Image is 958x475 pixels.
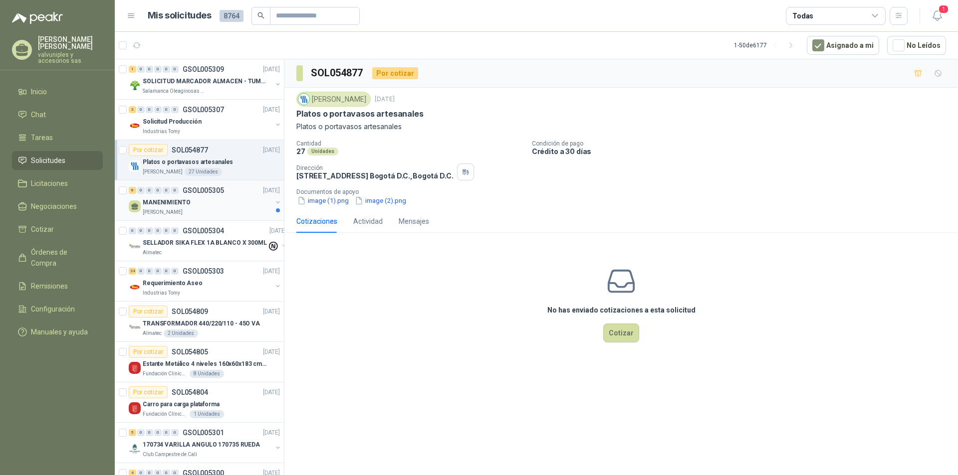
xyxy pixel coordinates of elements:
[143,158,233,167] p: Platos o portavasos artesanales
[129,429,136,436] div: 5
[257,12,264,19] span: search
[129,106,136,113] div: 3
[129,104,282,136] a: 3 0 0 0 0 0 GSOL005307[DATE] Company LogoSolicitud ProducciónIndustrias Tomy
[154,268,162,275] div: 0
[143,279,203,288] p: Requerimiento Aseo
[183,268,224,275] p: GSOL005303
[148,8,212,23] h1: Mis solicitudes
[12,128,103,147] a: Tareas
[31,86,47,97] span: Inicio
[12,151,103,170] a: Solicitudes
[137,268,145,275] div: 0
[146,429,153,436] div: 0
[31,304,75,315] span: Configuración
[12,82,103,101] a: Inicio
[263,388,280,397] p: [DATE]
[263,105,280,115] p: [DATE]
[172,147,208,154] p: SOL054877
[31,109,46,120] span: Chat
[296,109,423,119] p: Platos o portavasos artesanales
[12,174,103,193] a: Licitaciones
[129,346,168,358] div: Por cotizar
[31,247,93,269] span: Órdenes de Compra
[129,362,141,374] img: Company Logo
[143,249,162,257] p: Almatec
[372,67,418,79] div: Por cotizar
[183,187,224,194] p: GSOL005305
[137,187,145,194] div: 0
[171,227,179,234] div: 0
[31,326,88,337] span: Manuales y ayuda
[129,402,141,414] img: Company Logo
[154,227,162,234] div: 0
[12,12,63,24] img: Logo peakr
[807,36,879,55] button: Asignado a mi
[143,329,162,337] p: Almatec
[38,52,103,64] p: valvuniples y accesorios sas
[137,429,145,436] div: 0
[532,140,954,147] p: Condición de pago
[263,65,280,74] p: [DATE]
[263,186,280,195] p: [DATE]
[146,268,153,275] div: 0
[129,120,141,132] img: Company Logo
[928,7,946,25] button: 1
[296,188,954,195] p: Documentos de apoyo
[143,117,202,127] p: Solicitud Producción
[129,66,136,73] div: 1
[263,267,280,276] p: [DATE]
[171,429,179,436] div: 0
[183,429,224,436] p: GSOL005301
[154,66,162,73] div: 0
[154,429,162,436] div: 0
[263,307,280,317] p: [DATE]
[154,187,162,194] div: 0
[307,148,338,156] div: Unidades
[143,128,180,136] p: Industrias Tomy
[143,87,206,95] p: Salamanca Oleaginosas SAS
[163,187,170,194] div: 0
[163,227,170,234] div: 0
[129,268,136,275] div: 24
[129,187,136,194] div: 6
[887,36,946,55] button: No Leídos
[547,305,696,316] h3: No has enviado cotizaciones a esta solicitud
[296,164,453,171] p: Dirección
[12,197,103,216] a: Negociaciones
[143,319,260,328] p: TRANSFORMADOR 440/220/110 - 45O VA
[183,106,224,113] p: GSOL005307
[31,155,65,166] span: Solicitudes
[172,348,208,355] p: SOL054805
[38,36,103,50] p: [PERSON_NAME] [PERSON_NAME]
[31,201,77,212] span: Negociaciones
[263,347,280,357] p: [DATE]
[263,428,280,438] p: [DATE]
[296,121,946,132] p: Platos o portavasos artesanales
[399,216,429,227] div: Mensajes
[115,140,284,180] a: Por cotizarSOL054877[DATE] Company LogoPlatos o portavasos artesanales[PERSON_NAME]27 Unidades
[143,77,267,86] p: SOLICITUD MARCADOR ALMACEN - TUMACO
[143,370,188,378] p: Fundación Clínica Shaio
[129,160,141,172] img: Company Logo
[163,106,170,113] div: 0
[220,10,243,22] span: 8764
[31,281,68,292] span: Remisiones
[115,382,284,423] a: Por cotizarSOL054804[DATE] Company LogoCarro para carga plataformaFundación Clínica Shaio1 Unidades
[532,147,954,156] p: Crédito a 30 días
[164,329,198,337] div: 2 Unidades
[115,302,284,342] a: Por cotizarSOL054809[DATE] Company LogoTRANSFORMADOR 440/220/110 - 45O VAAlmatec2 Unidades
[172,308,208,315] p: SOL054809
[129,227,136,234] div: 0
[129,265,282,297] a: 24 0 0 0 0 0 GSOL005303[DATE] Company LogoRequerimiento AseoIndustrias Tomy
[129,427,282,459] a: 5 0 0 0 0 0 GSOL005301[DATE] Company Logo170734 VARILLA ANGULO 170735 RUEDAClub Campestre de Cali
[154,106,162,113] div: 0
[12,220,103,239] a: Cotizar
[12,105,103,124] a: Chat
[298,94,309,105] img: Company Logo
[129,144,168,156] div: Por cotizar
[296,216,337,227] div: Cotizaciones
[603,323,639,342] button: Cotizar
[163,66,170,73] div: 0
[12,322,103,341] a: Manuales y ayuda
[12,243,103,273] a: Órdenes de Compra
